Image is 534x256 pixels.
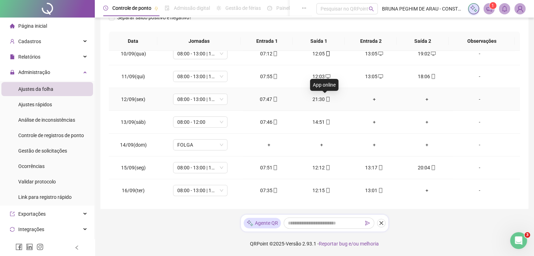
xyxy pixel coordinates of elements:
[272,51,278,56] span: mobile
[165,6,170,11] span: file-done
[18,211,46,217] span: Exportações
[248,141,290,149] div: +
[459,141,500,149] div: -
[301,187,342,194] div: 12:15
[459,50,500,58] div: -
[246,220,253,227] img: sparkle-icon.fc2bf0ac1784a2077858766a79e2daf3.svg
[248,50,290,58] div: 07:12
[177,162,223,173] span: 08:00 - 13:00 | 15:00 - 18:00
[377,51,383,56] span: desktop
[95,231,534,256] footer: QRPoint © 2025 - 2.93.1 -
[18,23,47,29] span: Página inicial
[225,5,261,11] span: Gestão de férias
[515,4,525,14] img: 88950
[272,74,278,79] span: mobile
[18,163,45,169] span: Ocorrências
[154,6,158,11] span: pushpin
[369,6,374,12] span: search
[177,117,223,127] span: 08:00 - 12:00
[454,37,509,45] span: Observações
[15,243,22,250] span: facebook
[10,54,15,59] span: file
[248,164,290,171] div: 07:51
[459,95,500,103] div: -
[177,94,223,105] span: 08:00 - 13:00 | 15:00 - 18:00
[365,221,370,225] span: send
[293,32,345,51] th: Saída 1
[354,164,395,171] div: 13:17
[406,50,448,58] div: 19:02
[354,187,395,194] div: 13:01
[174,5,210,11] span: Admissão digital
[10,227,15,232] span: sync
[10,70,15,75] span: lock
[301,73,342,80] div: 12:03
[470,5,477,13] img: sparkle-icon.fc2bf0ac1784a2077858766a79e2daf3.svg
[121,119,146,125] span: 13/09(sáb)
[109,32,157,51] th: Data
[486,6,492,12] span: notification
[114,14,195,21] span: Separar saldo positivo e negativo?
[397,32,449,51] th: Saída 2
[379,221,384,225] span: close
[272,165,278,170] span: mobile
[267,6,272,11] span: dashboard
[122,188,145,193] span: 16/09(ter)
[248,118,290,126] div: 07:46
[121,165,146,170] span: 15/09(seg)
[525,232,530,238] span: 3
[272,120,278,124] span: mobile
[301,118,342,126] div: 14:51
[459,73,500,80] div: -
[459,164,500,171] div: -
[325,165,330,170] span: mobile
[406,95,448,103] div: +
[248,73,290,80] div: 07:55
[430,51,436,56] span: desktop
[10,211,15,216] span: export
[325,188,330,193] span: mobile
[489,2,496,9] sup: 1
[177,71,223,82] span: 08:00 - 13:00 | 15:00 - 18:00
[325,74,330,79] span: desktop
[325,97,330,102] span: mobile
[354,73,395,80] div: 13:05
[18,179,56,184] span: Validar protocolo
[18,39,41,44] span: Cadastros
[325,51,330,56] span: mobile
[216,6,221,11] span: sun
[459,187,500,194] div: -
[301,95,342,103] div: 21:30
[103,6,108,11] span: clock-circle
[406,164,448,171] div: 20:04
[325,120,330,124] span: mobile
[319,241,379,247] span: Reportar bug e/ou melhoria
[10,39,15,44] span: user-add
[37,243,44,250] span: instagram
[121,96,145,102] span: 12/09(sex)
[286,241,301,247] span: Versão
[241,32,293,51] th: Entrada 1
[18,102,52,107] span: Ajustes rápidos
[377,74,383,79] span: desktop
[430,74,436,79] span: mobile
[74,245,79,250] span: left
[157,32,241,51] th: Jornadas
[377,188,383,193] span: mobile
[121,74,145,79] span: 11/09(qui)
[301,141,342,149] div: +
[354,50,395,58] div: 13:05
[354,141,395,149] div: +
[18,69,50,75] span: Administração
[276,5,304,11] span: Painel do DP
[406,141,448,149] div: +
[10,23,15,28] span: home
[18,148,67,154] span: Gestão de solicitações
[459,118,500,126] div: -
[492,3,494,8] span: 1
[302,6,306,11] span: ellipsis
[177,185,223,196] span: 08:00 - 13:00 | 15:00 - 18:00
[406,118,448,126] div: +
[112,5,151,11] span: Controle de ponto
[272,188,278,193] span: mobile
